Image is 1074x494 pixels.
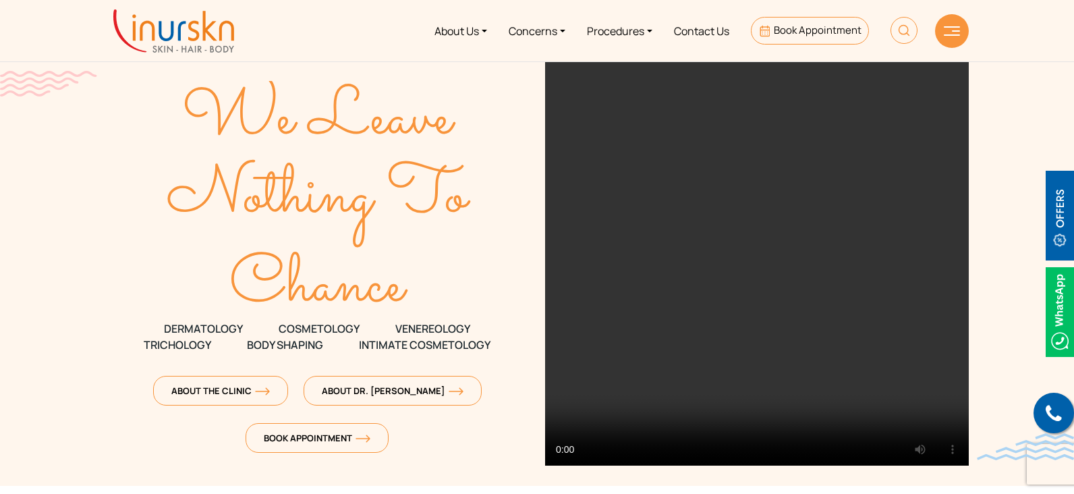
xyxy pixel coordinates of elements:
span: About The Clinic [171,385,270,397]
text: Chance [230,237,409,337]
a: Book Appointment [751,17,869,45]
a: Concerns [498,5,576,56]
a: About The Clinicorange-arrow [153,376,288,406]
img: HeaderSearch [891,17,917,44]
img: orange-arrow [449,387,463,395]
img: bluewave [977,433,1074,460]
img: offerBt [1046,171,1074,260]
a: Contact Us [663,5,740,56]
a: Procedures [576,5,663,56]
img: inurskn-logo [113,9,234,53]
text: Nothing To [167,147,472,247]
img: Whatsappicon [1046,267,1074,357]
span: VENEREOLOGY [395,321,470,337]
a: About Us [424,5,498,56]
span: Body Shaping [247,337,323,353]
span: TRICHOLOGY [144,337,211,353]
span: COSMETOLOGY [279,321,360,337]
a: Whatsappicon [1046,304,1074,319]
a: Book Appointmentorange-arrow [246,423,389,453]
span: Intimate Cosmetology [359,337,490,353]
img: orange-arrow [255,387,270,395]
img: orange-arrow [356,435,370,443]
span: About Dr. [PERSON_NAME] [322,385,463,397]
a: About Dr. [PERSON_NAME]orange-arrow [304,376,482,406]
img: hamLine.svg [944,26,960,36]
text: We Leave [182,70,456,169]
span: Book Appointment [774,23,861,37]
span: DERMATOLOGY [164,321,243,337]
span: Book Appointment [264,432,370,444]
